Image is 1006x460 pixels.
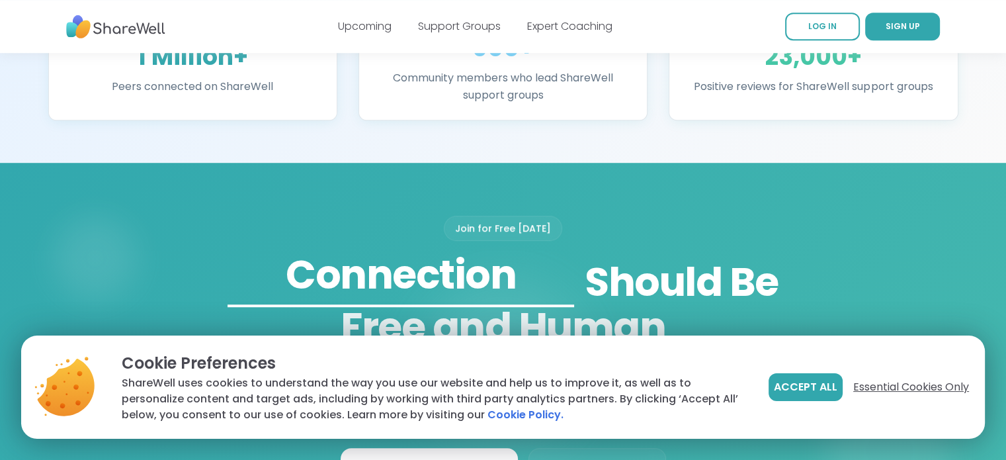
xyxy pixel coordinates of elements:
div: Connection [228,249,574,299]
span: Essential Cookies Only [853,379,969,395]
div: 1 Million+ [65,44,321,70]
p: ShareWell uses cookies to understand the way you use our website and help us to improve it, as we... [122,375,747,423]
a: SIGN UP [865,13,940,40]
span: Accept All [774,379,837,395]
a: Upcoming [338,19,392,34]
a: Support Groups [418,19,501,34]
p: Cookie Preferences [122,351,747,375]
div: Join for Free [DATE] [444,216,562,241]
p: Positive reviews for ShareWell support groups [685,78,941,95]
img: ShareWell Nav Logo [66,9,165,45]
p: Community members who lead ShareWell support groups [375,69,631,104]
a: Cookie Policy. [487,407,564,423]
div: 900+ [375,35,631,62]
p: Peers connected on ShareWell [65,78,321,95]
span: Free and Human [341,299,665,355]
button: Accept All [769,373,843,401]
span: SIGN UP [886,21,920,32]
span: Should Be [165,257,842,307]
a: Expert Coaching [527,19,612,34]
div: 23,000+ [685,44,941,70]
span: LOG IN [808,21,837,32]
div: Community [228,299,574,349]
a: LOG IN [785,13,860,40]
